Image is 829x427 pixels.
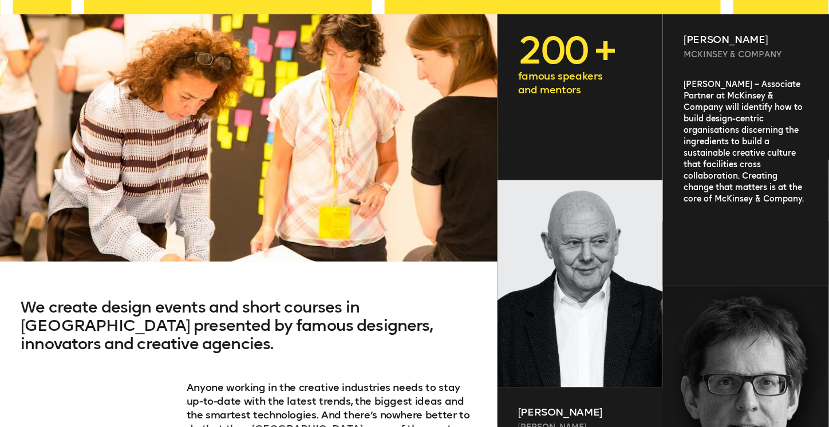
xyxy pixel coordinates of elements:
h2: We create design events and short courses in [GEOGRAPHIC_DATA] presented by famous designers, inn... [21,298,476,381]
p: 200 + [518,33,642,69]
p: famous speakers and mentors [518,69,642,97]
p: [PERSON_NAME] [684,33,808,46]
p: [PERSON_NAME] [518,406,642,420]
p: McKinsey & Company [684,49,808,61]
div: [PERSON_NAME] – Associate Partner at McKinsey & Company will identify how to build design-centric... [663,79,829,268]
